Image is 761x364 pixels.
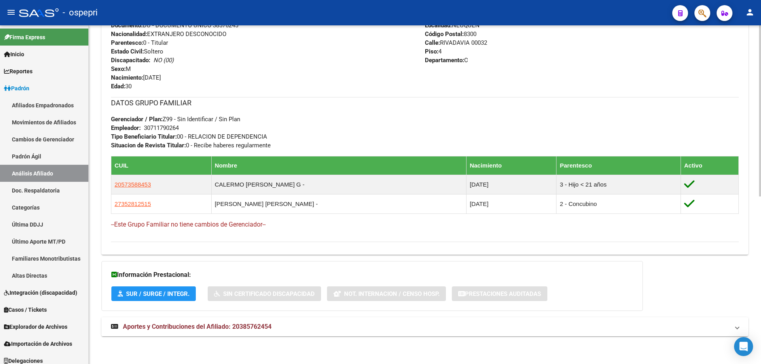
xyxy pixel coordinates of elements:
th: Parentesco [556,156,681,175]
i: NO (00) [153,57,174,64]
span: Inicio [4,50,24,59]
button: SUR / SURGE / INTEGR. [111,286,196,301]
span: SUR / SURGE / INTEGR. [126,290,189,297]
div: Open Intercom Messenger [734,337,753,356]
span: - ospepri [63,4,98,21]
mat-expansion-panel-header: Aportes y Contribuciones del Afiliado: 20385762454 [101,317,748,336]
mat-icon: menu [6,8,16,17]
span: Explorador de Archivos [4,322,67,331]
strong: Discapacitado: [111,57,150,64]
span: 0 - Recibe haberes regularmente [111,142,271,149]
strong: Edad: [111,83,125,90]
strong: Documento: [111,22,143,29]
td: 2 - Concubino [556,194,681,213]
span: Reportes [4,67,33,76]
span: M [111,65,131,72]
strong: Nacimiento: [111,74,143,81]
strong: Localidad: [425,22,452,29]
span: 30 [111,83,132,90]
span: Casos / Tickets [4,305,47,314]
span: 00 - RELACION DE DEPENDENCIA [111,133,267,140]
button: Not. Internacion / Censo Hosp. [327,286,446,301]
td: 3 - Hijo < 21 años [556,175,681,194]
strong: Nacionalidad: [111,30,147,38]
span: 0 - Titular [111,39,168,46]
span: Prestaciones Auditadas [465,290,541,297]
strong: Código Postal: [425,30,464,38]
span: 4 [425,48,442,55]
strong: Gerenciador / Plan: [111,116,163,123]
td: [DATE] [467,194,556,213]
span: NEUQUEN [425,22,480,29]
strong: Piso: [425,48,438,55]
span: Padrón [4,84,29,93]
span: EXTRANJERO DESCONOCIDO [111,30,226,38]
span: Not. Internacion / Censo Hosp. [344,290,440,297]
strong: Parentesco: [111,39,143,46]
span: Aportes y Contribuciones del Afiliado: 20385762454 [123,323,272,330]
span: RIVADAVIA 00032 [425,39,487,46]
h3: Información Prestacional: [111,269,633,280]
div: 30711790264 [144,124,179,132]
span: 27352812515 [115,200,151,207]
span: Integración (discapacidad) [4,288,77,297]
strong: Situacion de Revista Titular: [111,142,186,149]
button: Prestaciones Auditadas [452,286,547,301]
th: Activo [681,156,739,175]
td: CALERMO [PERSON_NAME] G - [211,175,467,194]
strong: Estado Civil: [111,48,144,55]
span: Z99 - Sin Identificar / Sin Plan [111,116,240,123]
span: 20573588453 [115,181,151,188]
th: CUIL [111,156,212,175]
span: Sin Certificado Discapacidad [223,290,315,297]
strong: Empleador: [111,124,141,131]
td: [DATE] [467,175,556,194]
span: 8300 [425,30,476,38]
td: [PERSON_NAME] [PERSON_NAME] - [211,194,467,213]
button: Sin Certificado Discapacidad [208,286,321,301]
strong: Departamento: [425,57,464,64]
span: Importación de Archivos [4,339,72,348]
h3: DATOS GRUPO FAMILIAR [111,97,739,109]
strong: Calle: [425,39,440,46]
th: Nombre [211,156,467,175]
span: Firma Express [4,33,45,42]
strong: Sexo: [111,65,126,72]
span: Soltero [111,48,163,55]
mat-icon: person [745,8,755,17]
th: Nacimiento [467,156,556,175]
h4: --Este Grupo Familiar no tiene cambios de Gerenciador-- [111,220,739,229]
span: DU - DOCUMENTO UNICO 38576245 [111,22,238,29]
strong: Tipo Beneficiario Titular: [111,133,177,140]
span: [DATE] [111,74,161,81]
span: C [425,57,468,64]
